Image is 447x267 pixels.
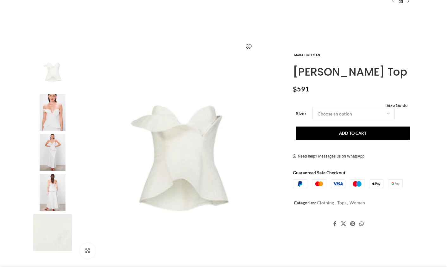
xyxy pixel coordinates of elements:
span: , [335,199,336,206]
span: Categories: [294,200,316,205]
img: Mara Hoffman [293,47,321,62]
img: Mara-Hoffman-Angela-Top-661553_nobg [75,54,285,264]
label: Size [296,110,306,117]
a: Women [349,200,365,205]
a: Clothing [317,200,334,205]
img: Mara Hoffman collection [33,134,72,171]
bdi: 591 [293,85,309,93]
img: Mara Hoffman White dress [33,174,72,211]
a: WhatsApp social link [357,219,366,228]
a: Tops [337,200,346,205]
a: Facebook social link [331,219,339,228]
img: Mara Hoffman dresses [33,94,72,131]
strong: Guaranteed Safe Checkout [293,170,345,175]
h1: [PERSON_NAME] Top [293,65,412,78]
span: $ [293,85,297,93]
span: , [347,199,348,206]
img: Angela Top - Image 5 [33,214,72,251]
a: Pinterest social link [348,219,357,228]
img: guaranteed-safe-checkout-bordered.j [293,179,403,188]
img: Angela Top [33,54,72,91]
button: Add to cart [296,127,410,140]
a: X social link [339,219,348,228]
a: Need help? Messages us on WhatsApp [293,154,365,159]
